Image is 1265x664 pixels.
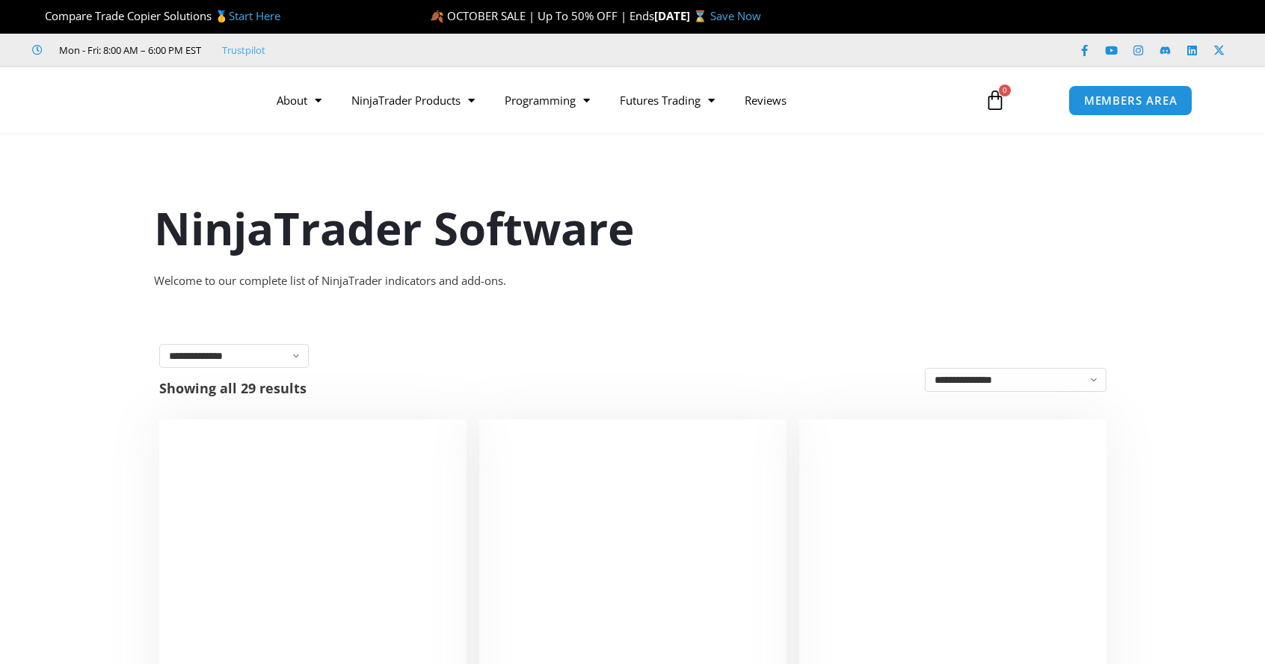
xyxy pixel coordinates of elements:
span: 🍂 OCTOBER SALE | Up To 50% OFF | Ends [430,8,654,23]
a: MEMBERS AREA [1068,85,1193,116]
select: Shop order [925,368,1107,392]
a: About [262,83,336,117]
span: Compare Trade Copier Solutions 🥇 [32,8,280,23]
span: 0 [999,84,1011,96]
strong: [DATE] ⌛ [654,8,710,23]
span: MEMBERS AREA [1084,95,1178,106]
img: Accounts Dashboard Suite [807,427,1099,660]
a: NinjaTrader Products [336,83,490,117]
span: Mon - Fri: 8:00 AM – 6:00 PM EST [55,41,201,59]
p: Showing all 29 results [159,381,307,395]
img: Duplicate Account Actions [167,427,459,660]
img: 🏆 [33,10,44,22]
a: Save Now [710,8,761,23]
a: Reviews [730,83,801,117]
img: Account Risk Manager [487,427,779,660]
nav: Menu [262,83,967,117]
img: LogoAI | Affordable Indicators – NinjaTrader [73,73,233,127]
a: Futures Trading [605,83,730,117]
a: Start Here [229,8,280,23]
a: Programming [490,83,605,117]
h1: NinjaTrader Software [154,197,1111,259]
div: Welcome to our complete list of NinjaTrader indicators and add-ons. [154,271,1111,292]
a: 0 [962,79,1028,122]
a: Trustpilot [222,41,265,59]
